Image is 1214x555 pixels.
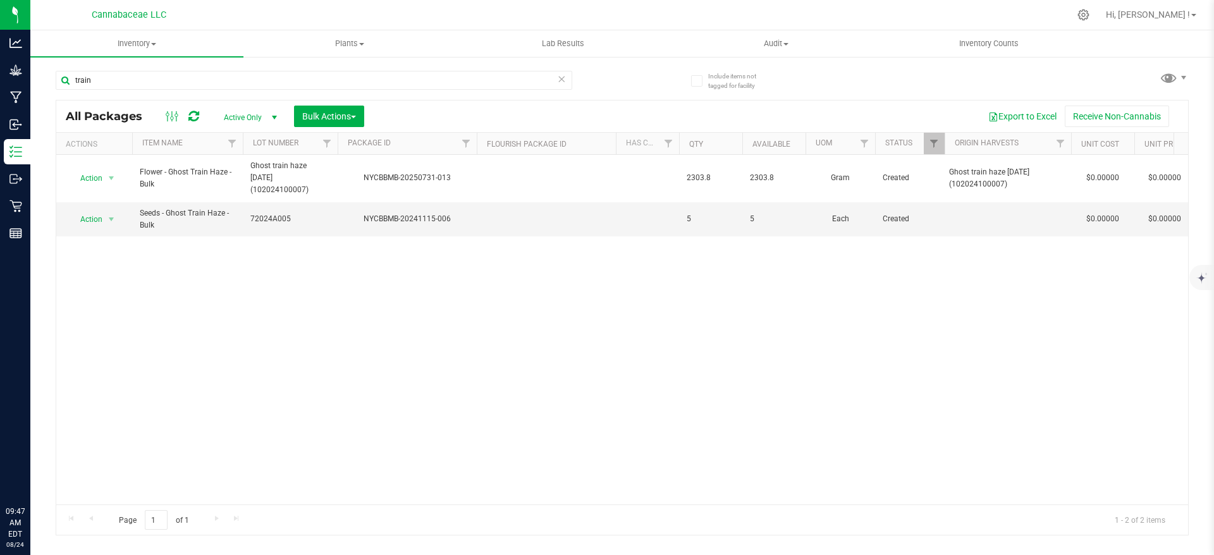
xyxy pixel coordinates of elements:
[687,213,735,225] span: 5
[66,109,155,123] span: All Packages
[1106,9,1190,20] span: Hi, [PERSON_NAME] !
[336,172,479,184] div: NYCBBMB-20250731-013
[222,133,243,154] a: Filter
[250,160,330,197] span: Ghost train haze [DATE] (102024100007)
[816,138,832,147] a: UOM
[13,454,51,492] iframe: Resource center
[885,138,912,147] a: Status
[69,210,103,228] span: Action
[9,145,22,158] inline-svg: Inventory
[69,169,103,187] span: Action
[670,38,882,49] span: Audit
[949,166,1067,190] div: Ghost train haze [DATE] (102024100007)
[813,213,868,225] span: Each
[1050,133,1071,154] a: Filter
[9,118,22,131] inline-svg: Inbound
[104,169,120,187] span: select
[250,213,330,225] span: 72024A005
[1142,210,1187,228] span: $0.00000
[253,138,298,147] a: Lot Number
[980,106,1065,127] button: Export to Excel
[9,200,22,212] inline-svg: Retail
[616,133,679,155] th: Has COA
[9,227,22,240] inline-svg: Reports
[955,138,1019,147] a: Origin Harvests
[302,111,356,121] span: Bulk Actions
[1081,140,1119,149] a: Unit Cost
[883,172,937,184] span: Created
[92,9,166,20] span: Cannabaceae LLC
[9,91,22,104] inline-svg: Manufacturing
[1071,155,1134,202] td: $0.00000
[924,133,945,154] a: Filter
[294,106,364,127] button: Bulk Actions
[104,210,120,228] span: select
[243,30,457,57] a: Plants
[670,30,883,57] a: Audit
[1065,106,1169,127] button: Receive Non-Cannabis
[142,138,183,147] a: Item Name
[689,140,703,149] a: Qty
[145,510,168,530] input: 1
[336,213,479,225] div: NYCBBMB-20241115-006
[1142,169,1187,187] span: $0.00000
[140,166,235,190] span: Flower - Ghost Train Haze - Bulk
[348,138,391,147] a: Package ID
[1105,510,1175,529] span: 1 - 2 of 2 items
[750,213,798,225] span: 5
[140,207,235,231] span: Seeds - Ghost Train Haze - Bulk
[108,510,199,530] span: Page of 1
[56,71,572,90] input: Search Package ID, Item Name, SKU, Lot or Part Number...
[750,172,798,184] span: 2303.8
[487,140,567,149] a: Flourish Package ID
[244,38,456,49] span: Plants
[942,38,1036,49] span: Inventory Counts
[30,30,243,57] a: Inventory
[525,38,601,49] span: Lab Results
[813,172,868,184] span: Gram
[883,213,937,225] span: Created
[658,133,679,154] a: Filter
[9,37,22,49] inline-svg: Analytics
[9,173,22,185] inline-svg: Outbound
[6,506,25,540] p: 09:47 AM EDT
[752,140,790,149] a: Available
[1071,202,1134,236] td: $0.00000
[687,172,735,184] span: 2303.8
[456,133,477,154] a: Filter
[1144,140,1184,149] a: Unit Price
[317,133,338,154] a: Filter
[6,540,25,549] p: 08/24
[708,71,771,90] span: Include items not tagged for facility
[66,140,127,149] div: Actions
[457,30,670,57] a: Lab Results
[1076,9,1091,21] div: Manage settings
[854,133,875,154] a: Filter
[9,64,22,76] inline-svg: Grow
[883,30,1096,57] a: Inventory Counts
[557,71,566,87] span: Clear
[30,38,243,49] span: Inventory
